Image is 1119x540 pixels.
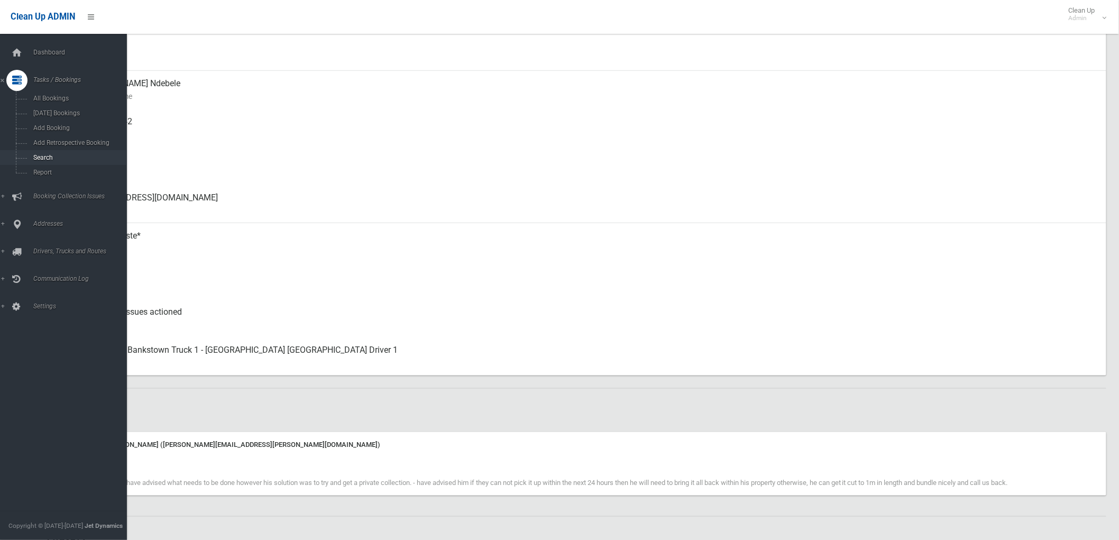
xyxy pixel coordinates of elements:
[47,401,1106,415] h2: Notes
[1063,6,1106,22] span: Clean Up
[30,95,127,102] span: All Bookings
[85,147,1098,185] div: None given
[1069,14,1095,22] small: Admin
[85,299,1098,337] div: Collection issues actioned
[30,49,136,56] span: Dashboard
[8,522,83,529] span: Copyright © [DATE]-[DATE]
[85,337,1098,376] div: Canterbury Bankstown Truck 1 - [GEOGRAPHIC_DATA] [GEOGRAPHIC_DATA] Driver 1
[30,154,127,161] span: Search
[85,280,1098,293] small: Oversized
[30,76,136,84] span: Tasks / Bookings
[30,139,127,147] span: Add Retrospective Booking
[85,185,1098,223] div: [EMAIL_ADDRESS][DOMAIN_NAME]
[30,303,136,310] span: Settings
[30,124,127,132] span: Add Booking
[47,185,1106,223] a: [EMAIL_ADDRESS][DOMAIN_NAME]Email
[74,451,1100,464] div: [DATE] 8:53 am
[85,242,1098,255] small: Items
[85,261,1098,299] div: No
[85,90,1098,103] small: Contact Name
[11,12,75,22] span: Clean Up ADMIN
[74,438,1100,451] div: Note from [PERSON_NAME] ([PERSON_NAME][EMAIL_ADDRESS][PERSON_NAME][DOMAIN_NAME])
[85,166,1098,179] small: Landline
[30,193,136,200] span: Booking Collection Issues
[85,223,1098,261] div: Garden Waste*
[30,275,136,282] span: Communication Log
[85,522,123,529] strong: Jet Dynamics
[30,248,136,255] span: Drivers, Trucks and Routes
[85,204,1098,217] small: Email
[85,33,1098,71] div: [DATE]
[85,318,1098,331] small: Status
[85,128,1098,141] small: Mobile
[74,479,1008,487] span: resident called - i have advised what needs to be done however his solution was to try and get a ...
[30,220,136,227] span: Addresses
[85,109,1098,147] div: 0412761742
[85,52,1098,65] small: Zone
[30,109,127,117] span: [DATE] Bookings
[85,71,1098,109] div: [PERSON_NAME] Ndebele
[85,356,1098,369] small: Assigned To
[30,169,127,176] span: Report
